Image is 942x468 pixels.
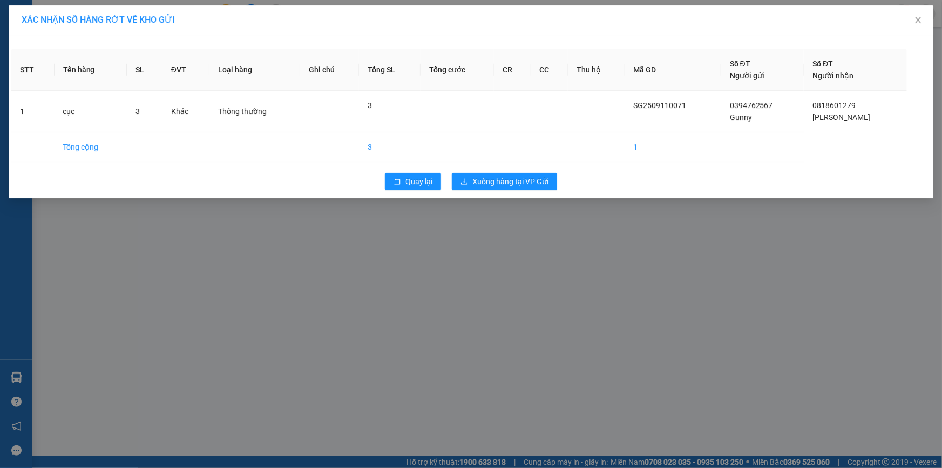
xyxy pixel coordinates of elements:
[730,71,764,80] span: Người gửi
[460,178,468,186] span: download
[531,49,568,91] th: CC
[162,49,210,91] th: ĐVT
[368,101,372,110] span: 3
[162,91,210,132] td: Khác
[730,101,773,110] span: 0394762567
[11,91,55,132] td: 1
[209,91,300,132] td: Thông thường
[812,113,870,122] span: [PERSON_NAME]
[394,178,401,186] span: rollback
[135,107,140,116] span: 3
[359,132,421,162] td: 3
[625,132,721,162] td: 1
[730,59,750,68] span: Số ĐT
[421,49,494,91] th: Tổng cước
[625,49,721,91] th: Mã GD
[812,71,853,80] span: Người nhận
[405,176,432,188] span: Quay lại
[55,132,127,162] td: Tổng cộng
[11,49,55,91] th: STT
[359,49,421,91] th: Tổng SL
[812,101,856,110] span: 0818601279
[22,15,175,25] span: XÁC NHẬN SỐ HÀNG RỚT VỀ KHO GỬI
[55,91,127,132] td: cục
[55,49,127,91] th: Tên hàng
[300,49,360,91] th: Ghi chú
[903,5,933,36] button: Close
[472,176,548,188] span: Xuống hàng tại VP Gửi
[127,49,162,91] th: SL
[634,101,687,110] span: SG2509110071
[494,49,531,91] th: CR
[914,16,923,24] span: close
[209,49,300,91] th: Loại hàng
[730,113,752,122] span: Gunny
[452,173,557,190] button: downloadXuống hàng tại VP Gửi
[568,49,625,91] th: Thu hộ
[812,59,833,68] span: Số ĐT
[385,173,441,190] button: rollbackQuay lại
